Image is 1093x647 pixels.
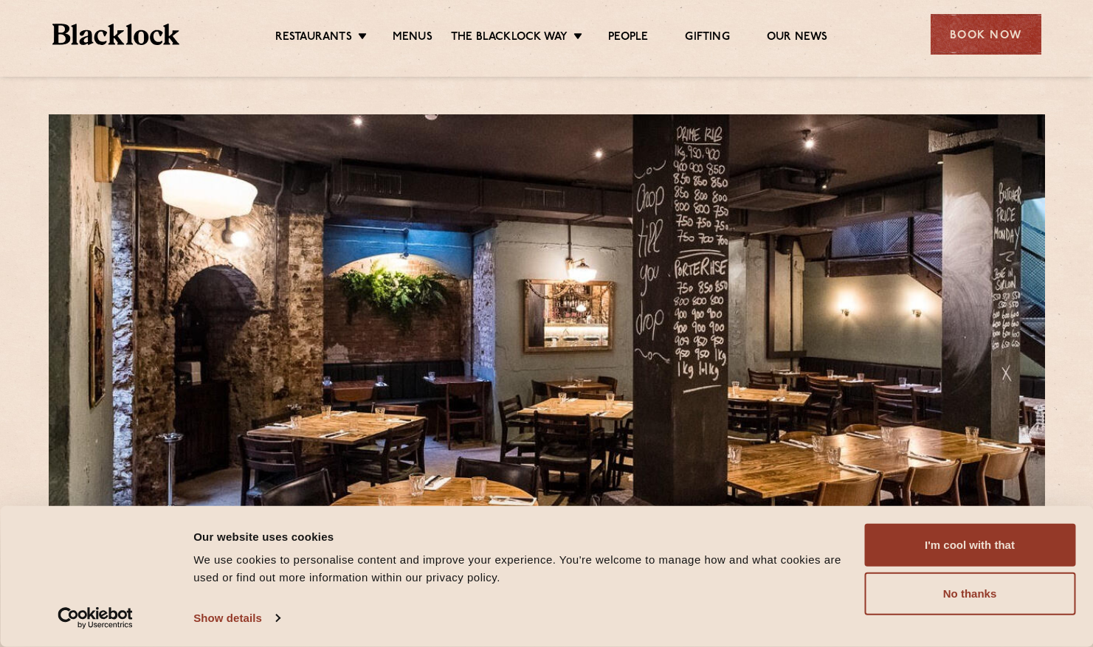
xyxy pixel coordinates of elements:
[193,551,847,587] div: We use cookies to personalise content and improve your experience. You're welcome to manage how a...
[52,24,180,45] img: BL_Textured_Logo-footer-cropped.svg
[864,524,1075,567] button: I'm cool with that
[193,527,847,545] div: Our website uses cookies
[451,30,568,46] a: The Blacklock Way
[864,572,1075,615] button: No thanks
[31,607,160,629] a: Usercentrics Cookiebot - opens in a new window
[608,30,648,46] a: People
[685,30,729,46] a: Gifting
[931,14,1041,55] div: Book Now
[393,30,432,46] a: Menus
[767,30,828,46] a: Our News
[275,30,352,46] a: Restaurants
[193,607,279,629] a: Show details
